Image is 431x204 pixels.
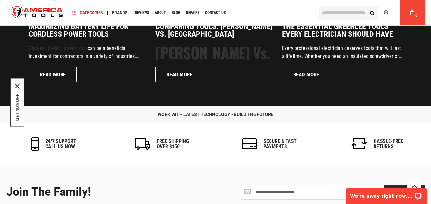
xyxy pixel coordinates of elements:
span: Blog [172,11,180,15]
span: Brands [112,11,128,15]
p: can be a beneficial investment for contractors in a variety of industries. However, these tools o... [29,44,149,60]
iframe: LiveChat chat widget [341,184,431,204]
a: Repairs [183,9,202,17]
button: GET 10% OFF [15,94,20,121]
p: Every professional electrician deserves tools that will last a lifetime. Whether you need an insu... [282,44,402,60]
a: Read more [155,67,203,82]
a: The Essential Greenlee Tools Every Electrician Should Have [282,23,402,38]
span: 0 [415,14,417,17]
h6: secure & fast payments [264,138,297,150]
svg: close icon [15,83,20,88]
a: About [152,9,169,17]
a: Read more [29,67,77,82]
a: Comparing Tools: [PERSON_NAME] vs. [GEOGRAPHIC_DATA] [155,23,276,38]
span: About [155,11,166,15]
div: Join the Family! [6,186,211,199]
button: Search [366,7,378,19]
a: Blog [169,9,183,17]
a: store logo [6,1,68,25]
h6: Free Shipping Over $150 [157,138,189,150]
a: Read more [282,67,330,82]
h1: [PERSON_NAME] vs. [GEOGRAPHIC_DATA]: Comparing the Tool Brands [155,44,276,78]
img: America Tools [6,1,68,25]
a: Cordless battery power tools [29,45,88,51]
span: Contact Us [205,11,226,15]
a: Maximizing Battery Life for Cordless Power Tools [29,23,149,38]
a: Brands [109,9,130,17]
button: Close [15,83,20,88]
a: Reviews [132,9,152,17]
a: Contact Us [202,9,228,17]
h6: Hassle-Free Returns [374,138,403,150]
span: Repairs [186,11,199,15]
a: Categories [70,9,106,17]
span: Categories [72,11,103,15]
span: Reviews [135,11,149,15]
h6: 24/7 support call us now [45,138,76,150]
